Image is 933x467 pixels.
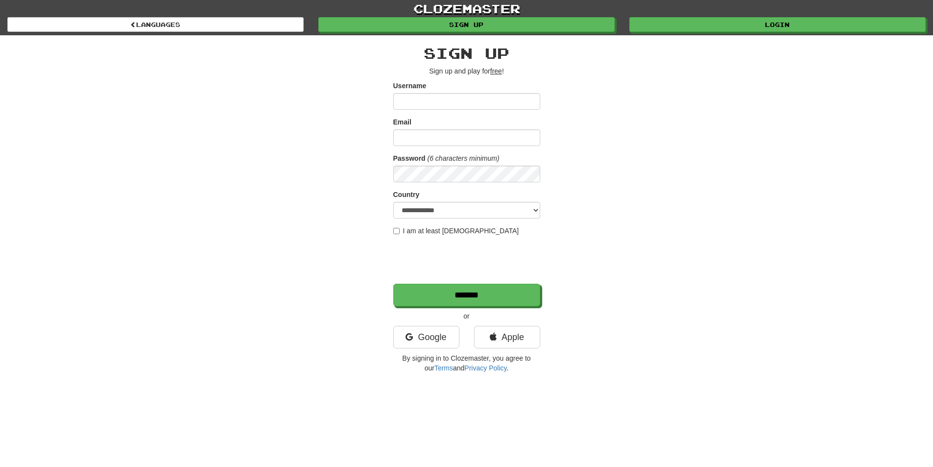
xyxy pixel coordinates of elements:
input: I am at least [DEMOGRAPHIC_DATA] [393,228,400,234]
p: or [393,311,540,321]
label: Password [393,153,426,163]
iframe: reCAPTCHA [393,241,542,279]
h2: Sign up [393,45,540,61]
label: Username [393,81,427,91]
label: I am at least [DEMOGRAPHIC_DATA] [393,226,519,236]
p: By signing in to Clozemaster, you agree to our and . [393,353,540,373]
a: Languages [7,17,304,32]
a: Privacy Policy [464,364,506,372]
u: free [490,67,502,75]
a: Apple [474,326,540,348]
em: (6 characters minimum) [428,154,500,162]
a: Login [629,17,926,32]
a: Google [393,326,459,348]
a: Sign up [318,17,615,32]
p: Sign up and play for ! [393,66,540,76]
a: Terms [434,364,453,372]
label: Email [393,117,411,127]
label: Country [393,190,420,199]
